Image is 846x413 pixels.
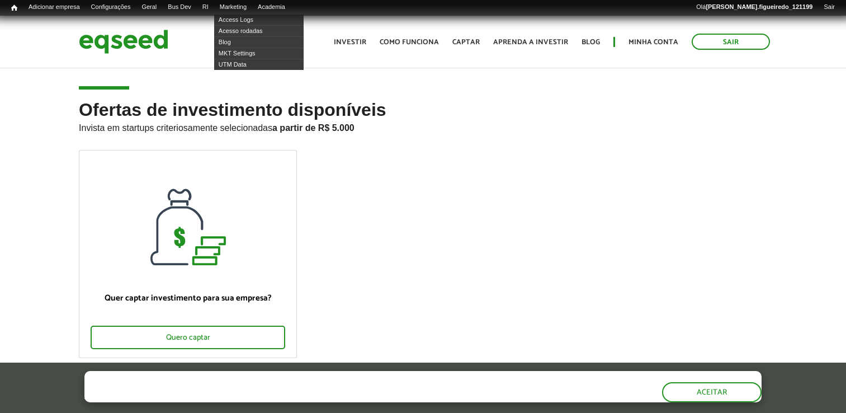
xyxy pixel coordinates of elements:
button: Aceitar [662,382,762,402]
a: Investir [334,39,366,46]
a: Geral [136,3,162,12]
h5: O site da EqSeed utiliza cookies para melhorar sua navegação. [84,371,489,388]
a: Captar [452,39,480,46]
p: Ao clicar em "aceitar", você aceita nossa . [84,391,489,402]
p: Quer captar investimento para sua empresa? [91,293,285,303]
div: Quero captar [91,326,285,349]
a: política de privacidade e de cookies [232,392,361,402]
a: Início [6,3,23,13]
a: Marketing [214,3,252,12]
a: Academia [252,3,291,12]
a: Sair [818,3,840,12]
img: EqSeed [79,27,168,57]
strong: a partir de R$ 5.000 [272,123,355,133]
h2: Ofertas de investimento disponíveis [79,100,767,150]
span: Início [11,4,17,12]
a: Olá[PERSON_NAME].figueiredo_121199 [691,3,818,12]
a: Blog [582,39,600,46]
a: Sair [692,34,770,50]
a: Aprenda a investir [493,39,568,46]
a: Configurações [86,3,136,12]
p: Invista em startups criteriosamente selecionadas [79,120,767,133]
a: Minha conta [628,39,678,46]
strong: [PERSON_NAME].figueiredo_121199 [706,3,812,10]
a: Access Logs [214,14,304,25]
a: Adicionar empresa [23,3,86,12]
a: Como funciona [380,39,439,46]
a: Quer captar investimento para sua empresa? Quero captar [79,150,297,358]
a: Bus Dev [162,3,197,12]
a: RI [197,3,214,12]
